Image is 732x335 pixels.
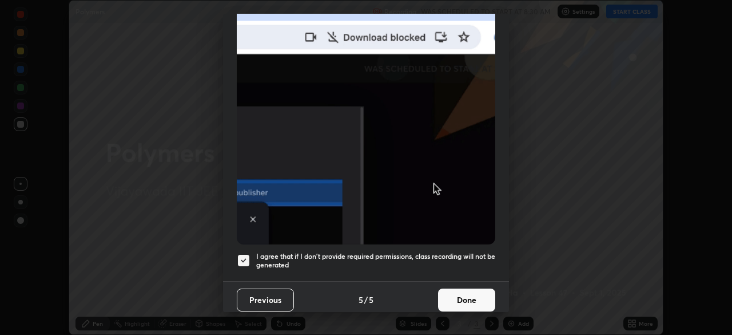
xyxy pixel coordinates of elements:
[237,289,294,312] button: Previous
[359,294,363,306] h4: 5
[256,252,495,270] h5: I agree that if I don't provide required permissions, class recording will not be generated
[369,294,373,306] h4: 5
[364,294,368,306] h4: /
[438,289,495,312] button: Done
